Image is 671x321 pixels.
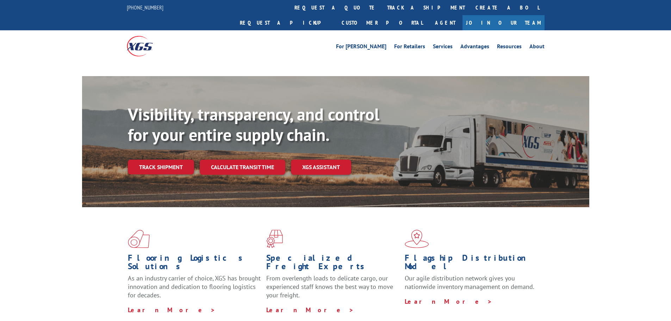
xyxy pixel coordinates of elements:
[128,254,261,274] h1: Flooring Logistics Solutions
[128,103,379,146] b: Visibility, transparency, and control for your entire supply chain.
[405,254,538,274] h1: Flagship Distribution Model
[266,306,354,314] a: Learn More >
[128,274,261,299] span: As an industry carrier of choice, XGS has brought innovation and dedication to flooring logistics...
[405,274,534,291] span: Our agile distribution network gives you nationwide inventory management on demand.
[497,44,522,51] a: Resources
[128,230,150,248] img: xgs-icon-total-supply-chain-intelligence-red
[128,306,216,314] a: Learn More >
[200,160,285,175] a: Calculate transit time
[266,274,399,305] p: From overlength loads to delicate cargo, our experienced staff knows the best way to move your fr...
[291,160,351,175] a: XGS ASSISTANT
[405,297,492,305] a: Learn More >
[428,15,462,30] a: Agent
[462,15,545,30] a: Join Our Team
[405,230,429,248] img: xgs-icon-flagship-distribution-model-red
[336,44,386,51] a: For [PERSON_NAME]
[336,15,428,30] a: Customer Portal
[127,4,163,11] a: [PHONE_NUMBER]
[266,230,283,248] img: xgs-icon-focused-on-flooring-red
[235,15,336,30] a: Request a pickup
[394,44,425,51] a: For Retailers
[266,254,399,274] h1: Specialized Freight Experts
[460,44,489,51] a: Advantages
[128,160,194,174] a: Track shipment
[529,44,545,51] a: About
[433,44,453,51] a: Services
